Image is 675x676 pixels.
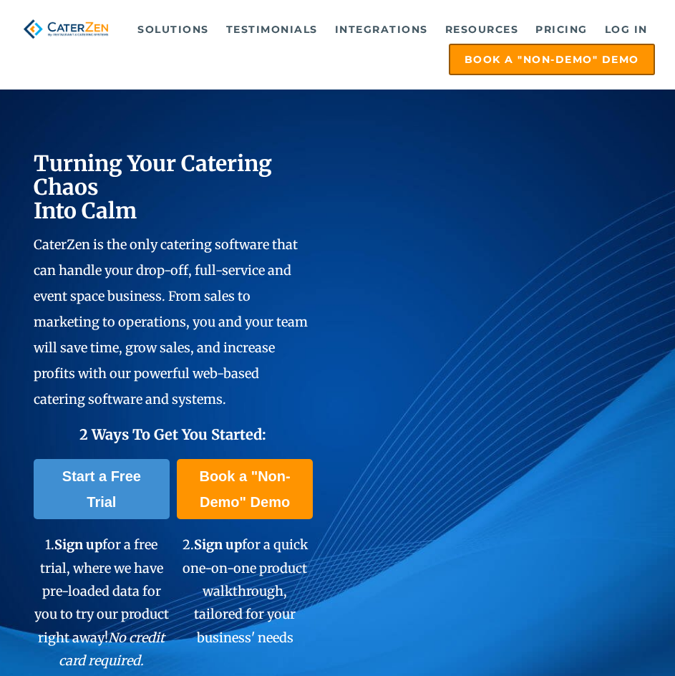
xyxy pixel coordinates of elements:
[79,425,266,443] span: 2 Ways To Get You Started:
[449,44,655,75] a: Book a "Non-Demo" Demo
[219,15,325,44] a: Testimonials
[194,536,242,553] span: Sign up
[598,15,655,44] a: Log in
[328,15,435,44] a: Integrations
[438,15,526,44] a: Resources
[548,620,659,660] iframe: Help widget launcher
[130,15,216,44] a: Solutions
[34,236,308,407] span: CaterZen is the only catering software that can handle your drop-off, full-service and event spac...
[34,150,272,224] span: Turning Your Catering Chaos Into Calm
[59,629,165,669] em: No credit card required.
[34,459,169,519] a: Start a Free Trial
[183,536,308,646] span: 2. for a quick one-on-one product walkthrough, tailored for your business' needs
[528,15,595,44] a: Pricing
[129,15,655,75] div: Navigation Menu
[54,536,102,553] span: Sign up
[177,459,312,519] a: Book a "Non-Demo" Demo
[20,15,111,43] img: caterzen
[34,536,169,669] span: 1. for a free trial, where we have pre-loaded data for you to try our product right away!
